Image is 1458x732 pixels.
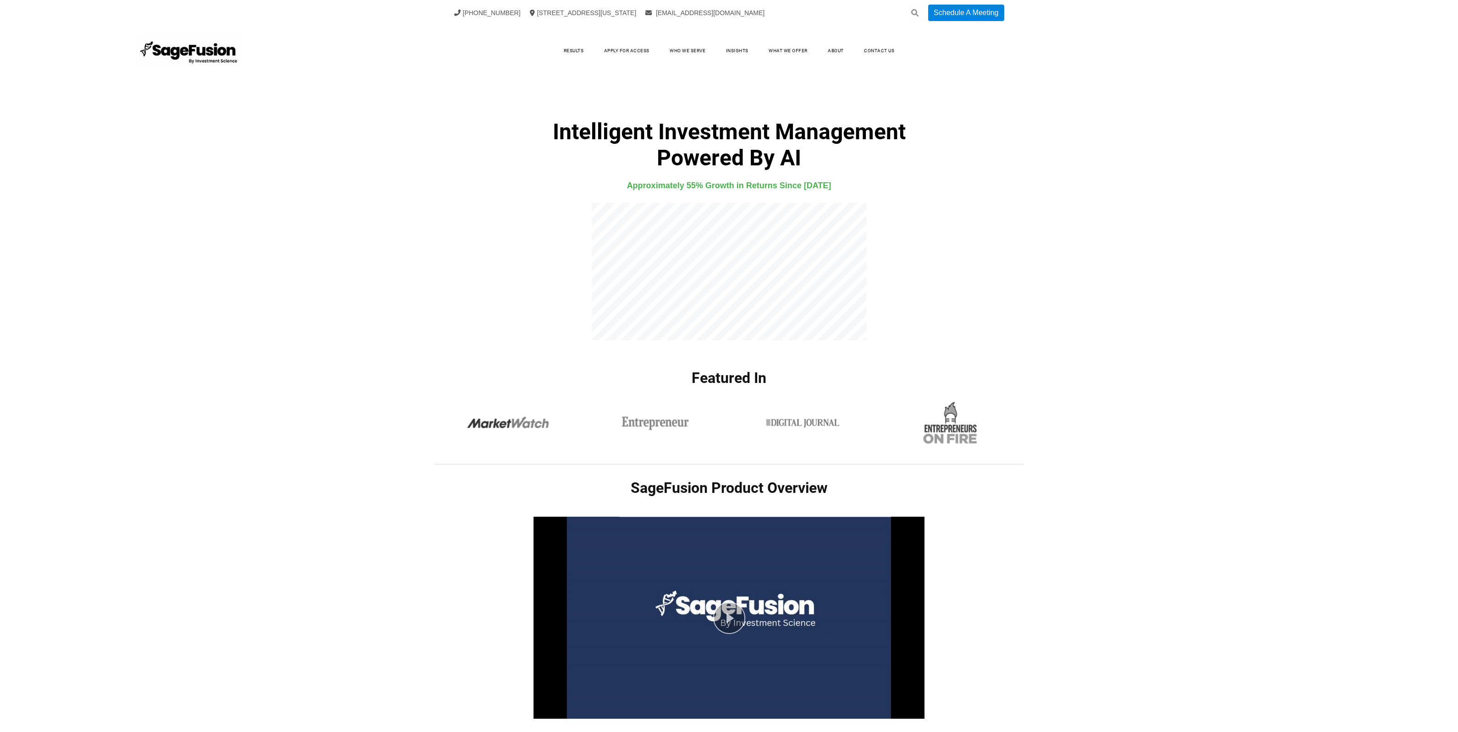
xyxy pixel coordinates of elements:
[928,5,1004,21] a: Schedule A Meeting
[435,479,1024,497] h1: SageFusion Product Overview
[435,119,1024,171] h1: Intelligent Investment Management
[611,400,699,446] img: -67ab9be7b8539.png
[454,9,521,16] a: [PHONE_NUMBER]
[595,44,659,58] a: Apply for Access
[555,44,593,58] a: Results
[855,44,903,58] a: Contact Us
[759,44,817,58] a: What We Offer
[435,369,1024,400] h1: Featured In
[464,400,552,446] img: -67ab9bd27d9ef.png
[138,35,241,67] img: SageFusion | Intelligent Investment Management
[909,400,991,446] img: -67ab9bfe99e34.png
[530,9,637,16] a: [STREET_ADDRESS][US_STATE]
[759,400,847,446] img: -67ab9bf163f6b.png
[435,179,1024,192] h4: Approximately 55% Growth in Returns Since [DATE]
[717,44,758,58] a: Insights
[657,145,801,171] b: Powered By AI
[645,9,765,16] a: [EMAIL_ADDRESS][DOMAIN_NAME]
[819,44,853,58] a: About
[660,44,715,58] a: Who We Serve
